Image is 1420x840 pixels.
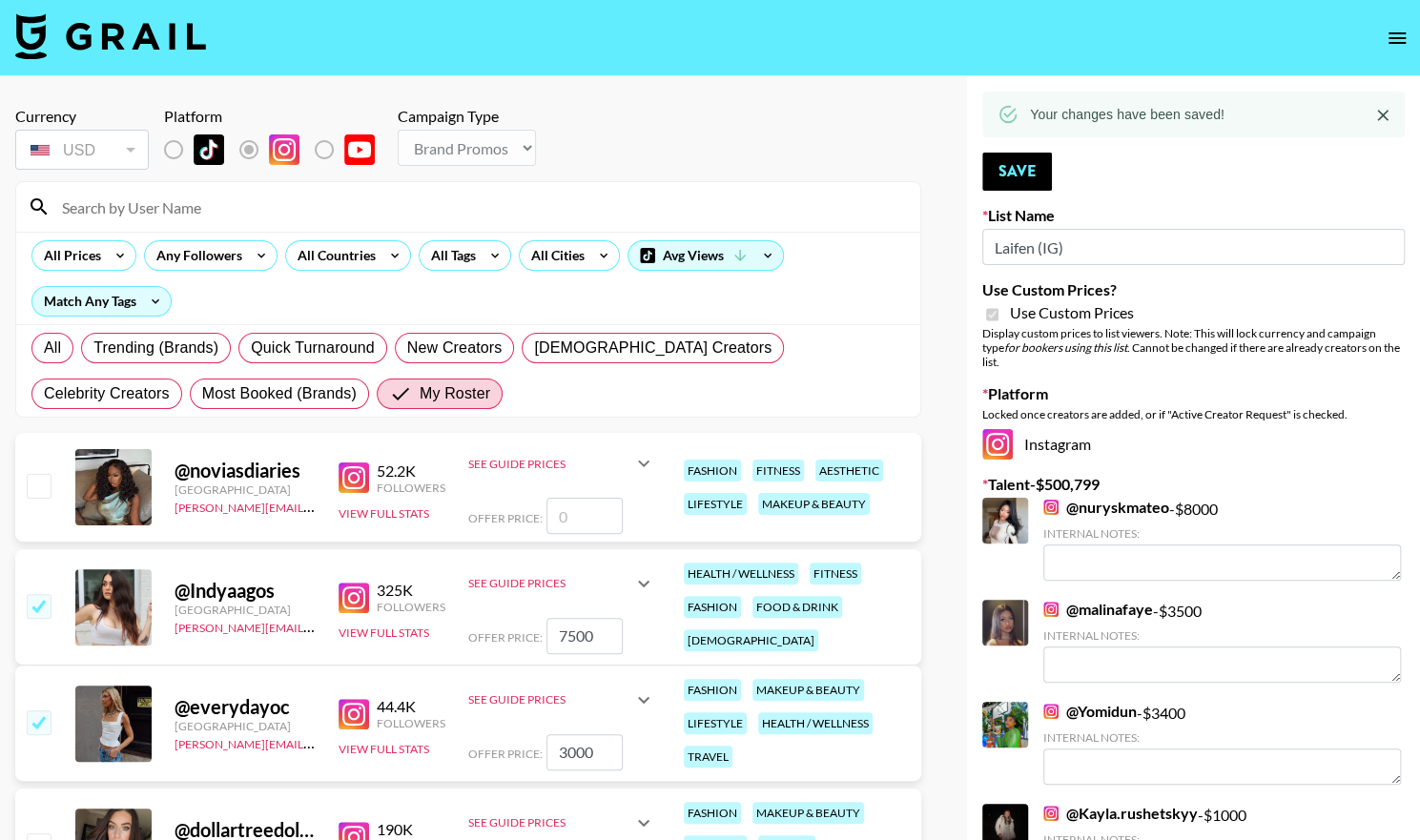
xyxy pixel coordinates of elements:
div: Internal Notes: [1043,526,1401,541]
a: @Kayla.rushetskyy [1043,804,1198,823]
div: - $ 3500 [1043,600,1401,683]
img: Instagram [1043,500,1059,515]
img: Instagram [1043,704,1059,719]
span: Celebrity Creators [44,382,170,405]
div: Followers [377,716,445,730]
img: Instagram [1043,602,1059,617]
button: Save [982,153,1052,191]
div: 52.2K [377,461,445,481]
span: All [44,337,61,359]
div: @ Indyaagos [175,579,316,603]
span: Use Custom Prices [1010,303,1134,322]
div: 325K [377,581,445,600]
div: @ noviasdiaries [175,459,316,482]
div: See Guide Prices [468,457,632,471]
input: 3,250 [546,734,623,770]
div: Instagram [982,429,1405,460]
div: Internal Notes: [1043,730,1401,745]
div: All Prices [32,241,105,270]
div: [GEOGRAPHIC_DATA] [175,482,316,497]
span: New Creators [407,337,503,359]
input: Search by User Name [51,192,909,222]
div: fitness [752,460,804,481]
div: Platform [164,107,390,126]
div: fashion [684,679,741,701]
span: Quick Turnaround [251,337,375,359]
button: View Full Stats [339,625,429,640]
img: Instagram [269,134,299,165]
div: lifestyle [684,712,747,734]
span: Offer Price: [468,511,543,525]
div: Avg Views [628,241,783,270]
img: Grail Talent [15,13,206,59]
div: Followers [377,600,445,614]
div: All Tags [420,241,480,270]
div: food & drink [752,596,842,618]
div: Display custom prices to list viewers. Note: This will lock currency and campaign type . Cannot b... [982,326,1405,369]
img: YouTube [344,134,375,165]
img: Instagram [339,583,369,613]
input: 0 [546,498,623,534]
div: makeup & beauty [752,802,864,824]
div: USD [19,133,145,167]
div: All Countries [286,241,380,270]
label: Use Custom Prices? [982,280,1405,299]
div: lifestyle [684,493,747,515]
a: [PERSON_NAME][EMAIL_ADDRESS][DOMAIN_NAME] [175,617,457,635]
div: - $ 3400 [1043,702,1401,785]
div: List locked to Instagram. [164,130,390,170]
input: 10,250 [546,618,623,654]
button: View Full Stats [339,506,429,521]
div: travel [684,746,732,768]
a: @malinafaye [1043,600,1153,619]
div: @ everydayoc [175,695,316,719]
div: [GEOGRAPHIC_DATA] [175,719,316,733]
label: List Name [982,206,1405,225]
em: for bookers using this list [1004,340,1127,355]
div: Internal Notes: [1043,628,1401,643]
label: Platform [982,384,1405,403]
a: [PERSON_NAME][EMAIL_ADDRESS][DOMAIN_NAME] [175,733,457,751]
img: Instagram [339,699,369,729]
div: All Cities [520,241,588,270]
span: [DEMOGRAPHIC_DATA] Creators [534,337,772,359]
span: Offer Price: [468,630,543,645]
a: @nuryskmateo [1043,498,1169,517]
div: Any Followers [145,241,246,270]
div: makeup & beauty [752,679,864,701]
div: Followers [377,481,445,495]
div: fashion [684,596,741,618]
div: Currency is locked to USD [15,126,149,174]
div: makeup & beauty [758,493,870,515]
div: Your changes have been saved! [1030,97,1224,132]
div: See Guide Prices [468,561,655,606]
span: Offer Price: [468,747,543,761]
div: Campaign Type [398,107,536,126]
div: 190K [377,820,445,839]
img: Instagram [339,462,369,493]
div: See Guide Prices [468,576,632,590]
div: [GEOGRAPHIC_DATA] [175,603,316,617]
div: See Guide Prices [468,677,655,723]
label: Talent - $ 500,799 [982,475,1405,494]
span: Trending (Brands) [93,337,218,359]
span: My Roster [420,382,490,405]
div: Match Any Tags [32,287,171,316]
div: [DEMOGRAPHIC_DATA] [684,629,818,651]
div: Locked once creators are added, or if "Active Creator Request" is checked. [982,407,1405,421]
div: - $ 8000 [1043,498,1401,581]
a: [PERSON_NAME][EMAIL_ADDRESS][DOMAIN_NAME] [175,497,457,515]
span: Most Booked (Brands) [202,382,357,405]
div: fashion [684,802,741,824]
button: View Full Stats [339,742,429,756]
div: See Guide Prices [468,692,632,707]
div: health / wellness [684,563,798,584]
div: aesthetic [815,460,883,481]
button: open drawer [1378,19,1416,57]
img: Instagram [982,429,1013,460]
div: health / wellness [758,712,873,734]
div: 44.4K [377,697,445,716]
img: TikTok [194,134,224,165]
div: See Guide Prices [468,815,632,830]
div: fitness [810,563,861,584]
